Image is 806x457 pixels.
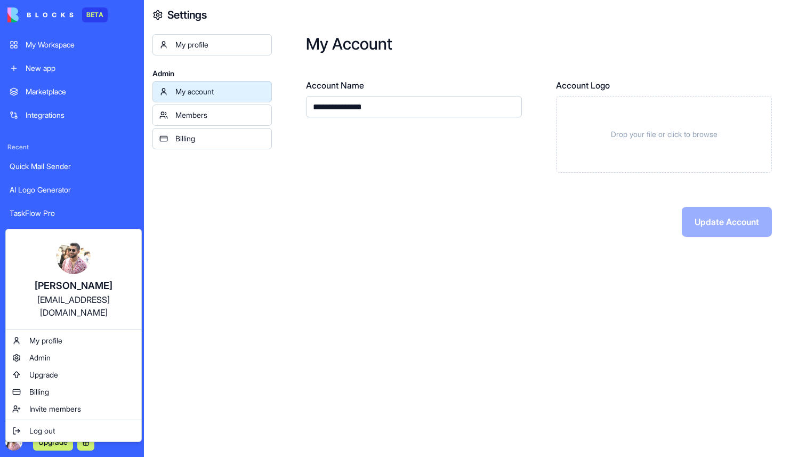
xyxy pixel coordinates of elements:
[15,196,198,216] div: Tickets
[71,333,142,375] button: Messages
[10,161,134,172] div: Quick Mail Sender
[21,76,192,94] p: Hi Yuval 👋
[306,79,522,92] label: Account Name
[15,256,198,276] div: FAQ
[175,133,265,144] div: Billing
[175,110,265,121] div: Members
[11,126,203,166] div: Send us a messageWe typically reply within an hour
[21,20,34,37] img: logo
[29,352,51,363] span: Admin
[3,143,141,151] span: Recent
[183,17,203,36] div: Close
[17,278,131,293] div: [PERSON_NAME]
[556,79,772,92] label: Account Logo
[26,63,134,74] div: New app
[175,39,265,50] div: My profile
[26,39,134,50] div: My Workspace
[33,434,73,451] button: Upgrade
[23,359,47,367] span: Home
[10,185,134,195] div: AI Logo Generator
[145,17,166,38] img: Profile image for Shelly
[175,86,265,97] div: My account
[7,7,74,22] img: logo
[57,240,91,274] img: ACg8ocL_Q_N90vswveGfffDZIZl8kfyOQL45eDwNPxAhkOeD3j4X8V3ZsQ=s96-c
[26,86,134,97] div: Marketplace
[17,293,131,319] div: [EMAIL_ADDRESS][DOMAIN_NAME]
[5,434,22,451] img: ACg8ocL_Q_N90vswveGfffDZIZl8kfyOQL45eDwNPxAhkOeD3j4X8V3ZsQ=s96-c
[22,135,178,146] div: Send us a message
[22,146,178,157] div: We typically reply within an hour
[306,34,772,53] h2: My Account
[152,68,272,79] span: Admin
[8,383,139,400] a: Billing
[21,94,192,112] p: How can we help?
[29,370,58,380] span: Upgrade
[125,17,146,38] img: Profile image for Michal
[22,236,86,247] span: Search for help
[8,366,139,383] a: Upgrade
[8,400,139,418] a: Invite members
[167,7,207,22] h4: Settings
[88,359,125,367] span: Messages
[82,7,108,22] div: BETA
[10,208,134,219] div: TaskFlow Pro
[142,333,213,375] button: Help
[29,426,55,436] span: Log out
[22,181,191,192] div: Create a ticket
[22,261,179,272] div: FAQ
[611,129,718,140] span: Drop your file or click to browse
[29,404,81,414] span: Invite members
[169,359,186,367] span: Help
[26,110,134,121] div: Integrations
[29,335,62,346] span: My profile
[22,201,179,212] div: Tickets
[8,349,139,366] a: Admin
[8,231,139,327] a: [PERSON_NAME][EMAIL_ADDRESS][DOMAIN_NAME]
[8,332,139,349] a: My profile
[29,387,49,397] span: Billing
[15,231,198,252] button: Search for help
